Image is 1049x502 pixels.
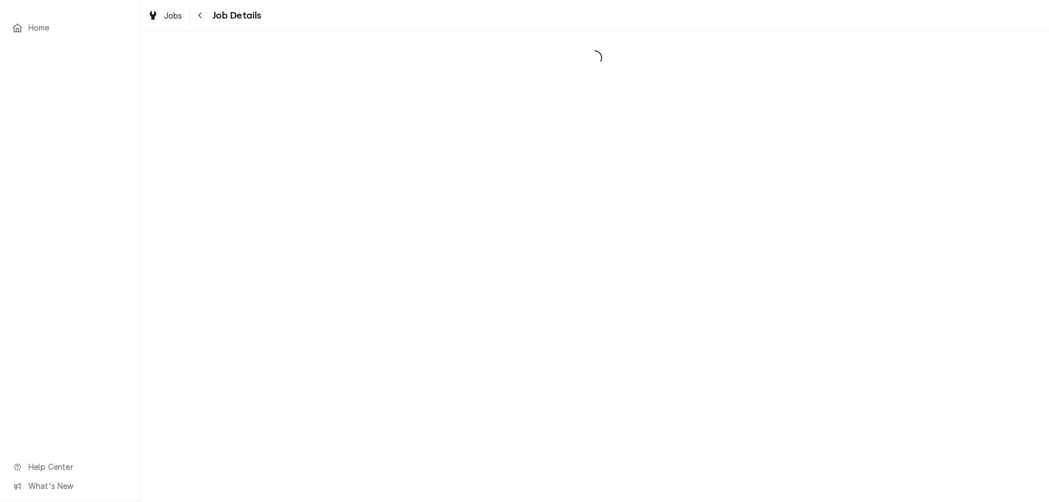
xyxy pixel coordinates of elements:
button: Navigate back [192,7,209,24]
span: Job Details [209,8,262,23]
span: Home [28,22,127,33]
a: Go to What's New [7,477,133,495]
span: What's New [28,480,126,492]
span: Jobs [164,10,182,21]
a: Home [7,19,133,37]
span: Loading... [140,46,1049,69]
a: Jobs [143,7,187,25]
span: Help Center [28,461,126,473]
a: Go to Help Center [7,458,133,476]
